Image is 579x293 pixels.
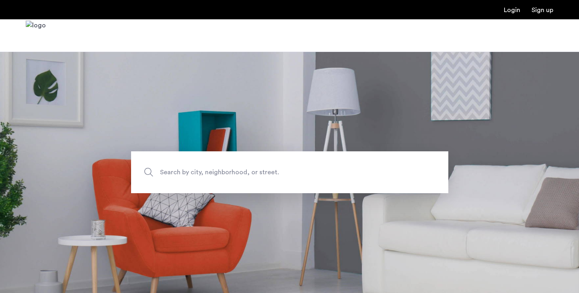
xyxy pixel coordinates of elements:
[532,7,553,13] a: Registration
[160,167,382,178] span: Search by city, neighborhood, or street.
[131,151,448,193] input: Apartment Search
[26,21,46,51] img: logo
[504,7,520,13] a: Login
[26,21,46,51] a: Cazamio Logo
